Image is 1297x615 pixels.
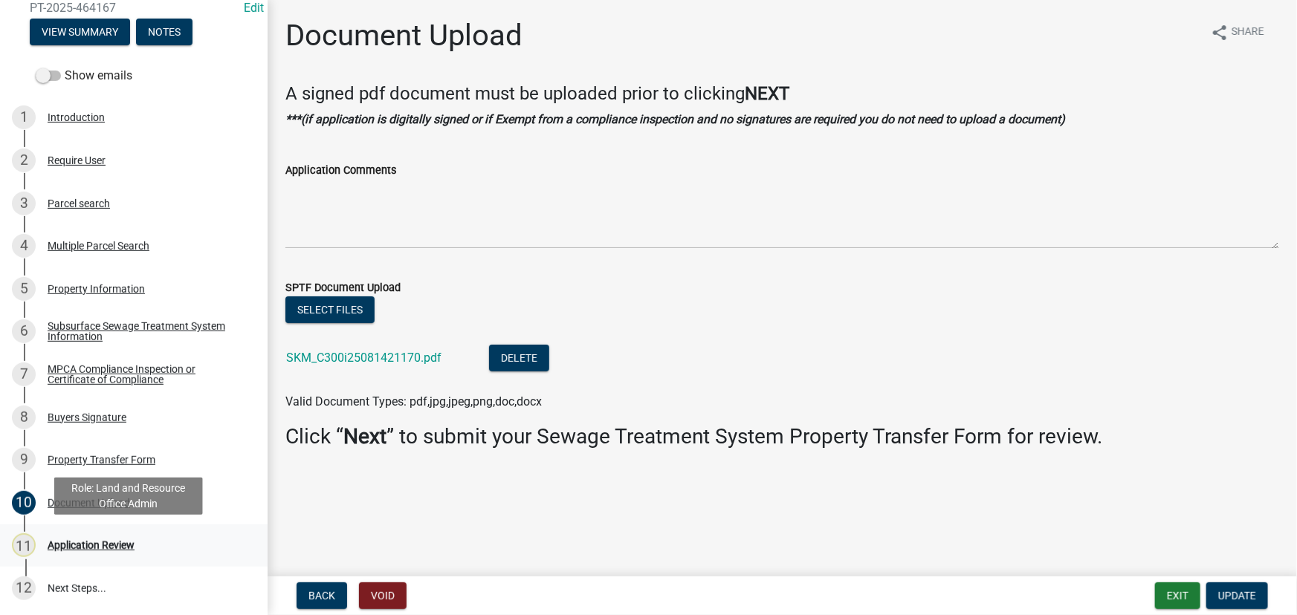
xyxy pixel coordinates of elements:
div: Document Upload [48,498,130,508]
div: 12 [12,576,36,600]
button: View Summary [30,19,130,45]
div: 10 [12,491,36,515]
wm-modal-confirm: Summary [30,27,130,39]
a: Edit [244,1,264,15]
button: shareShare [1199,18,1276,47]
a: SKM_C300i25081421170.pdf [286,351,442,365]
div: Property Transfer Form [48,455,155,465]
div: Property Information [48,284,145,294]
div: 8 [12,406,36,429]
span: Update [1218,590,1256,602]
div: 3 [12,192,36,215]
div: 5 [12,277,36,301]
h3: Click “ ” to submit your Sewage Treatment System Property Transfer Form for review. [285,424,1279,449]
div: Application Review [48,540,135,550]
div: 11 [12,533,36,557]
span: PT-2025-464167 [30,1,238,15]
wm-modal-confirm: Edit Application Number [244,1,264,15]
div: 9 [12,448,36,472]
button: Void [359,582,407,609]
wm-modal-confirm: Delete Document [489,352,549,366]
strong: ***(if application is digitally signed or if Exempt from a compliance inspection and no signature... [285,112,1065,126]
div: Multiple Parcel Search [48,241,149,251]
div: Subsurface Sewage Treatment System Information [48,321,244,342]
button: Update [1206,582,1268,609]
button: Exit [1155,582,1200,609]
h1: Document Upload [285,18,523,53]
span: Share [1232,24,1264,42]
span: Valid Document Types: pdf,jpg,jpeg,png,doc,docx [285,394,542,409]
div: Role: Land and Resource Office Admin [54,478,203,515]
div: 7 [12,362,36,386]
div: Parcel search [48,198,110,209]
h4: A signed pdf document must be uploaded prior to clicking [285,83,1279,105]
button: Back [297,582,347,609]
div: Buyers Signature [48,412,126,423]
strong: Next [343,424,386,449]
i: share [1211,24,1229,42]
div: Require User [48,155,106,166]
strong: NEXT [745,83,789,104]
div: 2 [12,149,36,172]
button: Select files [285,296,375,323]
button: Delete [489,345,549,371]
label: Show emails [36,67,132,85]
button: Notes [136,19,193,45]
label: Application Comments [285,166,396,176]
label: SPTF Document Upload [285,283,401,293]
div: 1 [12,105,36,129]
span: Back [308,590,335,602]
div: 6 [12,319,36,343]
div: 4 [12,234,36,258]
div: MPCA Compliance Inspection or Certificate of Compliance [48,364,244,385]
div: Introduction [48,112,105,123]
wm-modal-confirm: Notes [136,27,193,39]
